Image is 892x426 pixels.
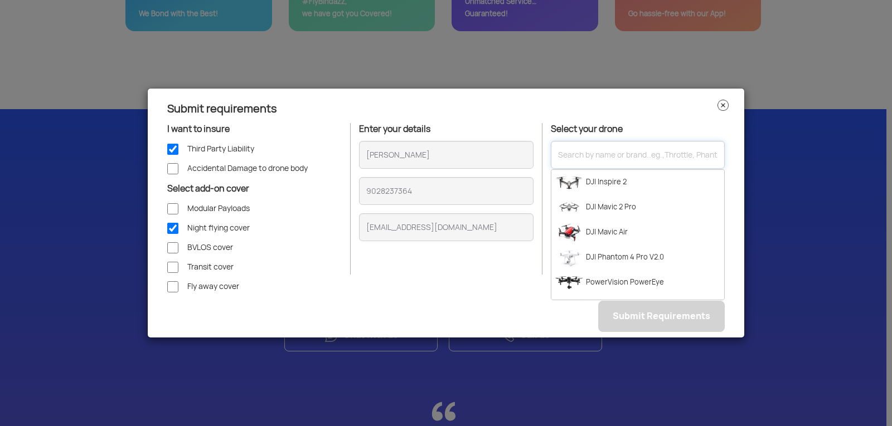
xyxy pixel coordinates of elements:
img: Drone pic [555,198,583,217]
h3: Submit requirements [167,100,725,117]
li: PowerVision PowerEye [551,270,724,295]
span: BVLOS cover [187,242,233,253]
img: Drone pic [555,248,583,267]
input: Your name* [359,141,533,169]
span: Third Party Liability [187,144,254,155]
input: Accidental Damage to drone body [167,163,178,174]
li: Skydio 2 [551,295,724,320]
input: Modular Payloads [167,203,178,214]
span: Accidental Damage to drone body [187,163,308,174]
p: Select your drone [551,123,725,135]
input: Fly away cover [167,281,178,292]
li: DJI Mavic 2 Pro [551,195,724,220]
img: Drone pic [555,223,583,242]
span: Transit cover [187,262,234,273]
img: Drone pic [555,273,583,292]
span: Modular Payloads [187,203,250,214]
li: DJI Mavic Air [551,220,724,245]
p: Select add-on cover [167,183,342,195]
img: Drone pic [555,173,583,192]
input: Third Party Liability [167,144,178,155]
input: Email ID* [359,213,533,241]
span: Fly away cover [187,281,239,292]
input: BVLOS cover [167,242,178,253]
input: Search by name or brand..eg.,Throttle, Phantom [551,141,725,169]
li: DJI Phantom 4 Pro V2.0 [551,245,724,270]
input: Mobile Number* [359,177,533,205]
img: close [718,100,729,111]
input: Transit cover [167,262,178,273]
li: DJI Inspire 2 [551,170,724,195]
img: Drone pic [555,298,583,317]
span: Night flying cover [187,223,250,234]
input: Night flying cover [167,223,178,234]
p: I want to insure [167,123,342,135]
p: Enter your details [359,123,533,135]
